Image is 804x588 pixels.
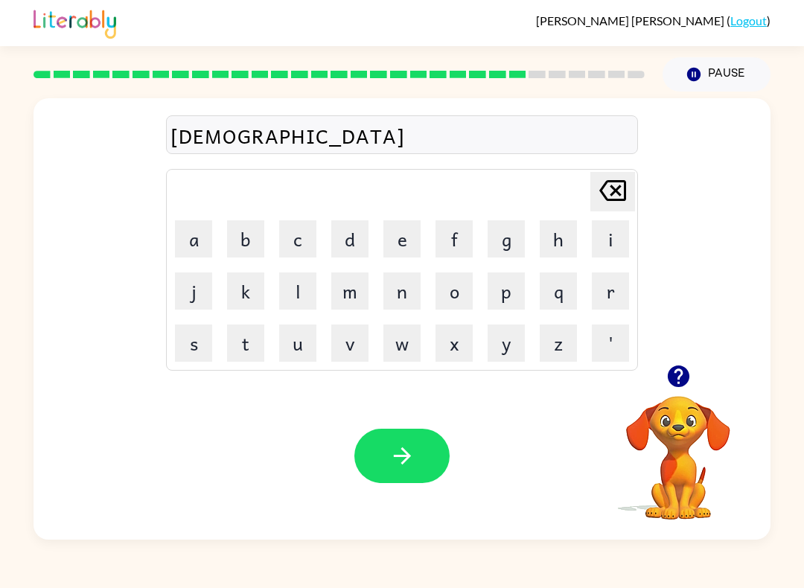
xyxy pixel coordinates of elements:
button: y [488,325,525,362]
button: c [279,220,316,258]
button: n [383,272,421,310]
button: l [279,272,316,310]
button: v [331,325,368,362]
button: g [488,220,525,258]
button: e [383,220,421,258]
button: a [175,220,212,258]
video: Your browser must support playing .mp4 files to use Literably. Please try using another browser. [604,373,753,522]
button: t [227,325,264,362]
button: m [331,272,368,310]
button: ' [592,325,629,362]
button: j [175,272,212,310]
div: ( ) [536,13,770,28]
button: z [540,325,577,362]
button: Pause [663,57,770,92]
button: b [227,220,264,258]
button: x [435,325,473,362]
button: r [592,272,629,310]
button: k [227,272,264,310]
button: s [175,325,212,362]
button: i [592,220,629,258]
img: Literably [33,6,116,39]
button: h [540,220,577,258]
button: o [435,272,473,310]
button: d [331,220,368,258]
button: u [279,325,316,362]
button: q [540,272,577,310]
a: Logout [730,13,767,28]
button: w [383,325,421,362]
div: [DEMOGRAPHIC_DATA] [170,120,634,151]
button: p [488,272,525,310]
button: f [435,220,473,258]
span: [PERSON_NAME] [PERSON_NAME] [536,13,727,28]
